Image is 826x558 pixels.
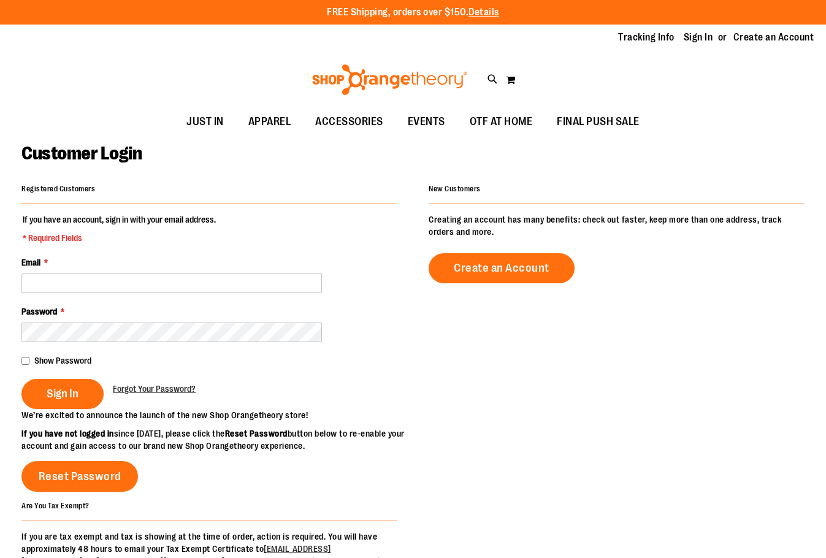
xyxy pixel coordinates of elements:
strong: Are You Tax Exempt? [21,501,90,510]
a: Forgot Your Password? [113,383,196,395]
p: We’re excited to announce the launch of the new Shop Orangetheory store! [21,409,413,421]
span: OTF AT HOME [470,108,533,136]
span: Reset Password [39,470,121,483]
img: Shop Orangetheory [310,64,469,95]
a: Sign In [684,31,713,44]
a: JUST IN [174,108,236,136]
span: Email [21,258,40,267]
strong: Registered Customers [21,185,95,193]
p: FREE Shipping, orders over $150. [327,6,499,20]
span: * Required Fields [23,232,216,244]
span: Create an Account [454,261,549,275]
a: Reset Password [21,461,138,492]
a: Details [468,7,499,18]
span: Sign In [47,387,78,400]
span: Customer Login [21,143,142,164]
a: ACCESSORIES [303,108,396,136]
a: Tracking Info [618,31,675,44]
a: Create an Account [429,253,575,283]
a: APPAREL [236,108,304,136]
span: Forgot Your Password? [113,384,196,394]
p: Creating an account has many benefits: check out faster, keep more than one address, track orders... [429,213,805,238]
span: APPAREL [248,108,291,136]
strong: Reset Password [225,429,288,438]
button: Sign In [21,379,104,409]
p: since [DATE], please click the button below to re-enable your account and gain access to our bran... [21,427,413,452]
a: Create an Account [733,31,814,44]
span: FINAL PUSH SALE [557,108,640,136]
a: OTF AT HOME [457,108,545,136]
span: Password [21,307,57,316]
legend: If you have an account, sign in with your email address. [21,213,217,244]
span: EVENTS [408,108,445,136]
span: JUST IN [186,108,224,136]
a: EVENTS [396,108,457,136]
span: ACCESSORIES [315,108,383,136]
a: FINAL PUSH SALE [545,108,652,136]
strong: If you have not logged in [21,429,114,438]
span: Show Password [34,356,91,365]
strong: New Customers [429,185,481,193]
